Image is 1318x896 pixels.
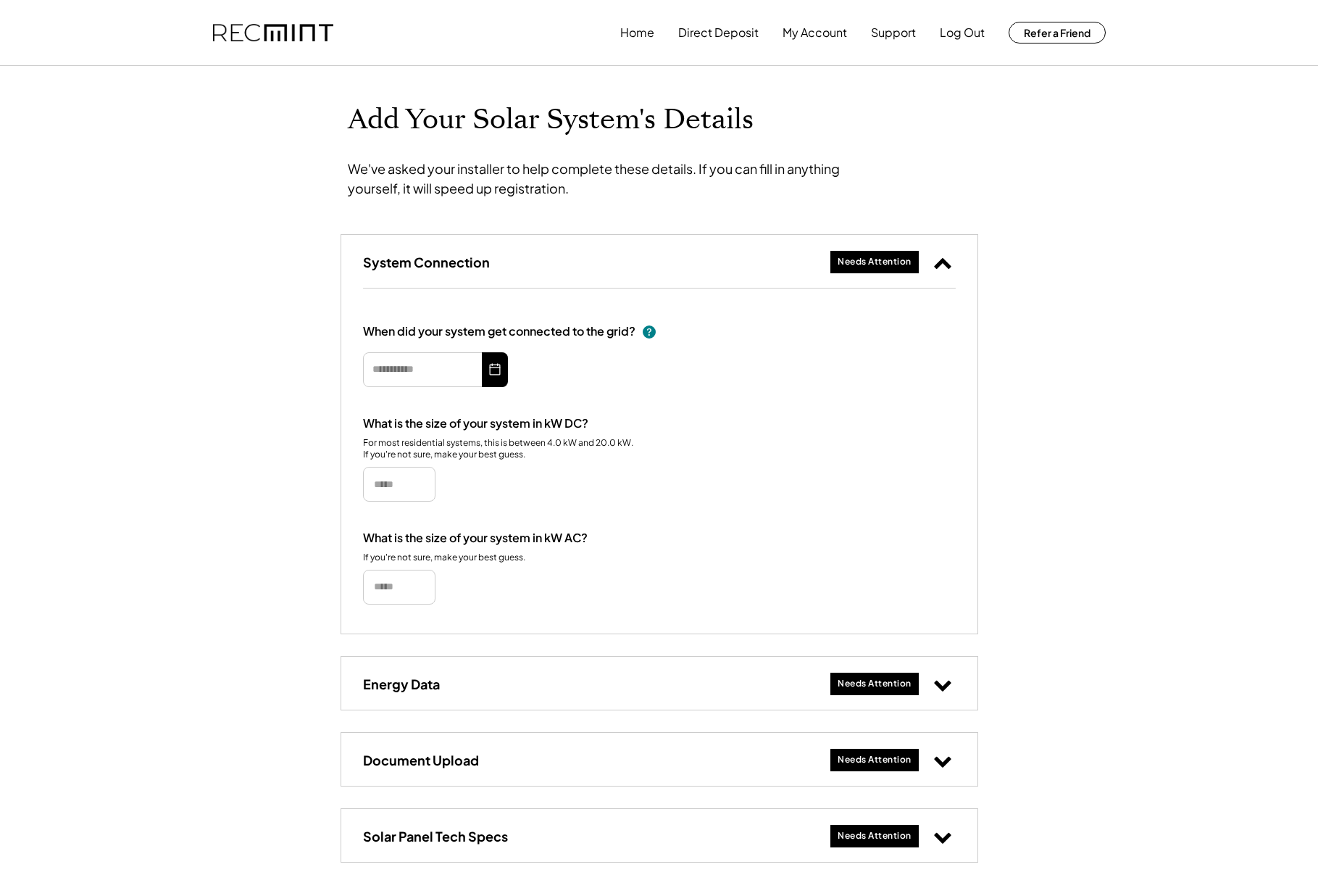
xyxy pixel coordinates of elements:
h3: Energy Data [363,676,440,692]
div: Needs Attention [838,830,912,842]
h3: Solar Panel Tech Specs [363,828,508,845]
div: Needs Attention [838,678,912,690]
button: My Account [783,18,847,47]
div: Needs Attention [838,256,912,268]
button: Direct Deposit [678,18,759,47]
button: Home [620,18,654,47]
button: Refer a Friend [1009,22,1106,43]
div: What is the size of your system in kW DC? [363,416,588,431]
div: For most residential systems, this is between 4.0 kW and 20.0 kW. If you're not sure, make your b... [363,437,635,462]
div: Needs Attention [838,754,912,766]
button: Support [871,18,916,47]
img: recmint-logotype%403x.png [213,24,333,42]
h1: Add Your Solar System's Details [348,103,971,137]
div: We've asked your installer to help complete these details. If you can fill in anything yourself, ... [348,159,891,198]
div: What is the size of your system in kW AC? [363,531,588,546]
h3: Document Upload [363,752,479,768]
div: If you're not sure, make your best guess. [363,552,525,564]
button: Log Out [940,18,985,47]
h3: System Connection [363,254,490,270]
div: When did your system get connected to the grid? [363,324,635,339]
